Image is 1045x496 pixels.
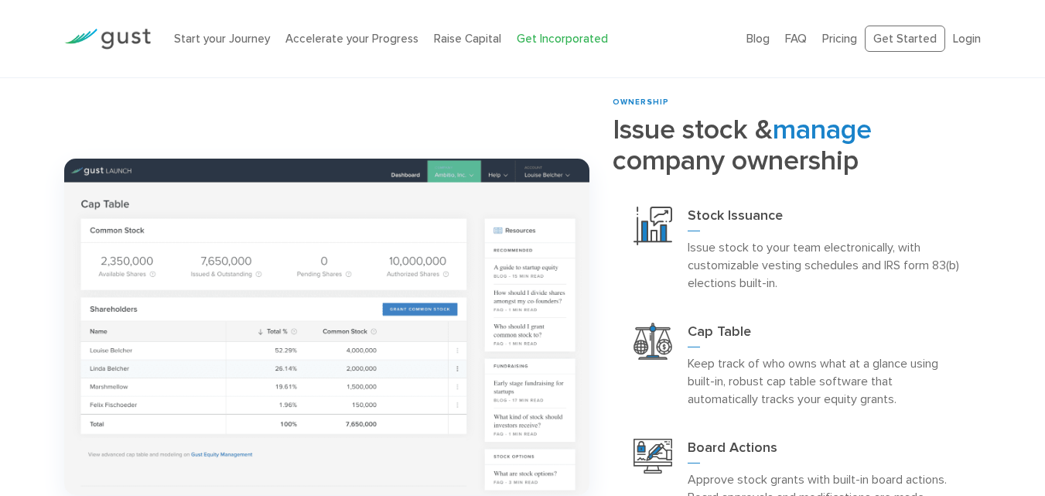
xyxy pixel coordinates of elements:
a: Get Started [865,26,945,53]
h3: Board Actions [688,439,961,464]
span: manage [773,113,872,146]
h3: Cap Table [688,323,961,347]
img: Cap Table [633,323,672,361]
a: Get Incorporated [517,32,608,46]
div: ownership [613,97,982,108]
a: Login [953,32,981,46]
a: Start your Journey [174,32,270,46]
h2: Issue stock & company ownership [613,115,982,175]
a: FAQ [785,32,807,46]
a: Accelerate your Progress [285,32,418,46]
p: Issue stock to your team electronically, with customizable vesting schedules and IRS form 83(b) e... [688,238,961,292]
img: Board Actions [633,439,672,474]
img: Gust Logo [64,29,151,50]
p: Keep track of who owns what at a glance using built-in, robust cap table software that automatica... [688,354,961,408]
img: 2 Issue Stock And Manage Ownership [64,159,589,495]
img: Stock Issuance [633,207,672,245]
a: Raise Capital [434,32,501,46]
h3: Stock Issuance [688,207,961,231]
a: Pricing [822,32,857,46]
a: Blog [746,32,770,46]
